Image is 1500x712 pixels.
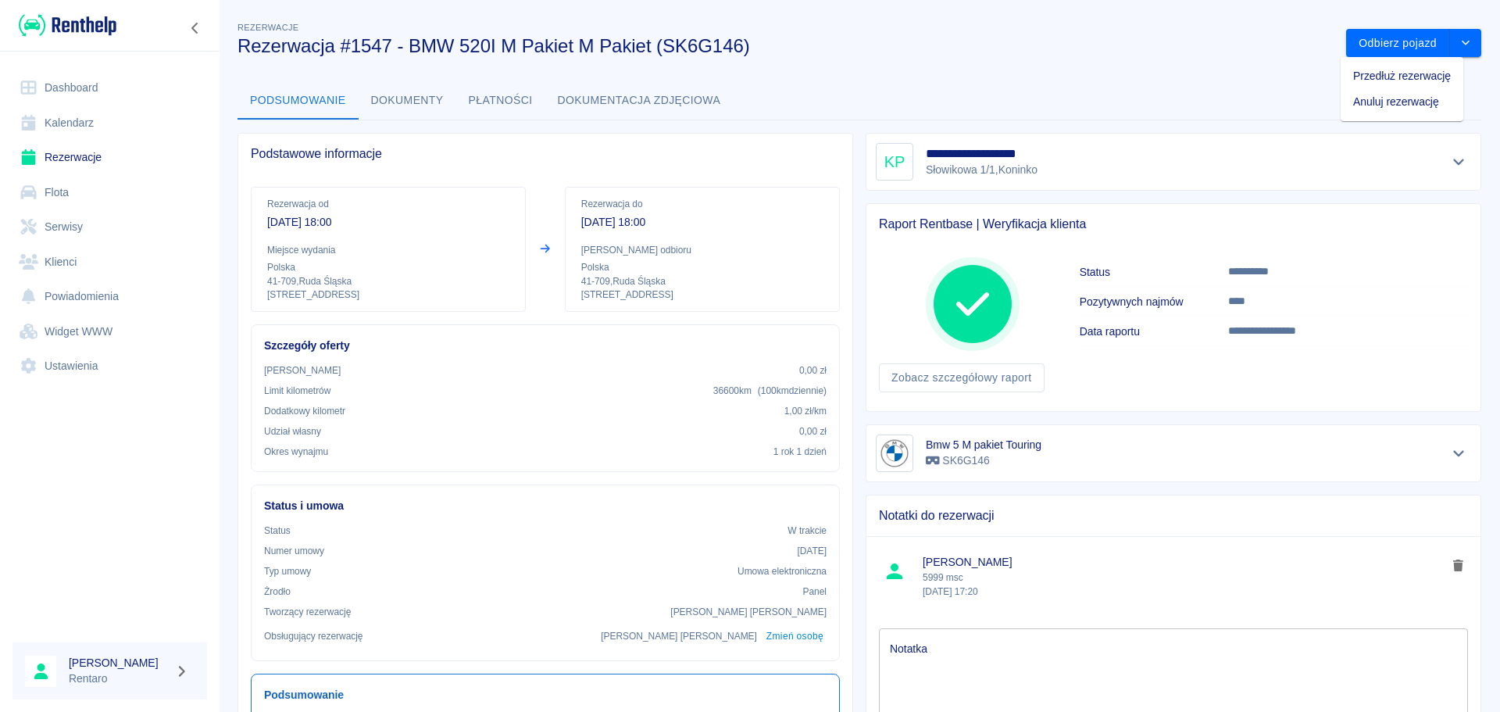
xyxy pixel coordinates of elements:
[926,453,1041,469] p: SK6G146
[264,445,328,459] p: Okres wynajmu
[926,437,1041,453] h6: Bmw 5 M pakiet Touring
[12,209,207,245] a: Serwisy
[267,214,509,231] p: [DATE] 18:00
[773,445,827,459] p: 1 rok 1 dzień
[12,349,207,384] a: Ustawienia
[264,687,827,703] h6: Podsumowanie
[237,35,1334,57] h3: Rezerwacja #1547 - BMW 520I M Pakiet M Pakiet (SK6G146)
[237,82,359,120] button: Podsumowanie
[797,544,827,558] p: [DATE]
[581,197,823,211] p: Rezerwacja do
[879,508,1468,524] span: Notatki do rezerwacji
[581,274,823,288] p: 41-709 , Ruda Śląska
[264,544,324,558] p: Numer umowy
[784,404,827,418] p: 1,00 zł /km
[267,243,509,257] p: Miejsce wydania
[926,162,1041,178] p: Słowikowa 1/1 , Koninko
[1080,294,1228,309] h6: Pozytywnych najmów
[264,585,291,599] p: Żrodło
[237,23,298,32] span: Rezerwacje
[879,216,1468,232] span: Raport Rentbase | Weryfikacja klienta
[1446,442,1472,464] button: Pokaż szczegóły
[267,288,509,302] p: [STREET_ADDRESS]
[876,143,913,181] div: KP
[267,274,509,288] p: 41-709 , Ruda Śląska
[19,13,116,38] img: Renthelp logo
[713,384,827,398] p: 36600 km
[879,438,910,469] img: Image
[264,605,351,619] p: Tworzący rezerwację
[359,82,456,120] button: Dokumenty
[69,655,169,671] h6: [PERSON_NAME]
[264,498,827,514] h6: Status i umowa
[1341,89,1463,115] li: Anuluj rezerwację
[264,629,363,643] p: Obsługujący rezerwację
[12,13,116,38] a: Renthelp logo
[581,214,823,231] p: [DATE] 18:00
[1341,63,1463,89] li: Przedłuż rezerwację
[264,404,345,418] p: Dodatkowy kilometr
[264,524,291,538] p: Status
[264,424,321,438] p: Udział własny
[12,175,207,210] a: Flota
[670,605,827,619] p: [PERSON_NAME] [PERSON_NAME]
[12,140,207,175] a: Rezerwacje
[737,564,827,578] p: Umowa elektroniczna
[251,146,840,162] span: Podstawowe informacje
[923,554,1447,571] span: [PERSON_NAME]
[264,564,311,578] p: Typ umowy
[12,106,207,141] a: Kalendarz
[69,671,169,687] p: Rentaro
[1080,324,1228,339] h6: Data raportu
[923,585,1447,599] p: [DATE] 17:20
[12,314,207,349] a: Widget WWW
[267,260,509,274] p: Polska
[879,363,1045,392] a: Zobacz szczegółowy raport
[581,260,823,274] p: Polska
[799,363,827,377] p: 0,00 zł
[1346,29,1450,58] button: Odbierz pojazd
[1446,151,1472,173] button: Pokaż szczegóły
[264,338,827,354] h6: Szczegóły oferty
[1450,29,1481,58] button: drop-down
[923,571,1447,599] p: 5999 msc
[12,279,207,314] a: Powiadomienia
[803,585,827,599] p: Panel
[12,245,207,280] a: Klienci
[264,363,341,377] p: [PERSON_NAME]
[763,625,827,648] button: Zmień osobę
[581,243,823,257] p: [PERSON_NAME] odbioru
[264,384,330,398] p: Limit kilometrów
[758,385,827,396] span: ( 100 km dziennie )
[787,524,827,538] p: W trakcie
[184,18,207,38] button: Zwiń nawigację
[12,70,207,106] a: Dashboard
[581,288,823,302] p: [STREET_ADDRESS]
[1080,264,1228,280] h6: Status
[267,197,509,211] p: Rezerwacja od
[545,82,734,120] button: Dokumentacja zdjęciowa
[799,424,827,438] p: 0,00 zł
[456,82,545,120] button: Płatności
[601,629,757,643] p: [PERSON_NAME] [PERSON_NAME]
[1447,556,1470,576] button: delete note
